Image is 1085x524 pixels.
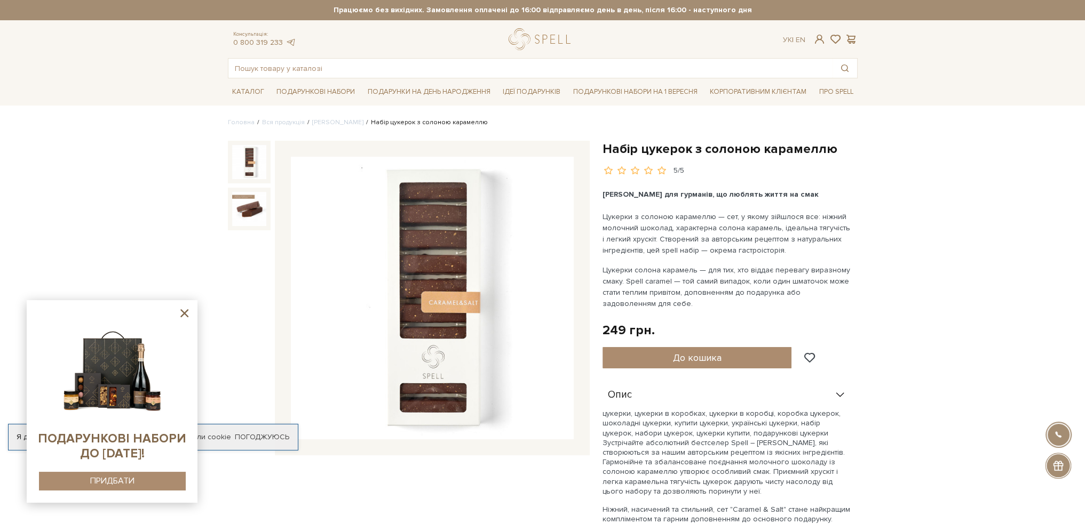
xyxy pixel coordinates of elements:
a: Корпоративним клієнтам [706,83,811,101]
a: файли cookie [183,432,231,441]
a: En [796,35,805,44]
a: 0 800 319 233 [233,38,283,47]
strong: Працюємо без вихідних. Замовлення оплачені до 16:00 відправляємо день в день, після 16:00 - насту... [228,5,858,15]
a: logo [509,28,575,50]
div: 5/5 [674,166,684,176]
div: Ук [783,35,805,45]
span: Опис [608,390,632,400]
input: Пошук товару у каталозі [228,59,833,78]
li: Набір цукерок з солоною карамеллю [363,118,488,127]
a: Каталог [228,84,268,100]
span: До кошика [673,352,722,364]
p: цукерки, цукерки в коробках, цукерки в коробці, коробка цукерок, шоколадні цукерки, купити цукерк... [603,409,851,496]
img: Набір цукерок з солоною карамеллю [232,192,266,226]
span: Консультація: [233,31,296,38]
a: Погоджуюсь [235,432,289,442]
span: Цукерки солона карамель — для тих, хто віддає перевагу виразному смаку. Spell caramel — той самий... [603,265,852,308]
span: Цукерки з солоною карамеллю — сет, у якому зійшлося все: ніжний молочний шоколад, характерна соло... [603,212,852,255]
div: 249 грн. [603,322,655,338]
button: До кошика [603,347,792,368]
h1: Набір цукерок з солоною карамеллю [603,141,858,157]
div: Я дозволяю [DOMAIN_NAME] використовувати [9,432,298,442]
a: Головна [228,118,255,126]
a: [PERSON_NAME] [312,118,363,126]
img: Набір цукерок з солоною карамеллю [232,145,266,179]
a: Подарункові набори [272,84,359,100]
button: Пошук товару у каталозі [833,59,857,78]
span: [PERSON_NAME] для гурманів, що люблять життя на смак [603,190,819,199]
p: Ніжний, насичений та стильний, сет "Caramel & Salt" стане найкращим компліментом та гарним доповн... [603,505,851,524]
a: Вся продукція [262,118,305,126]
a: Про Spell [815,84,858,100]
a: Подарунки на День народження [363,84,495,100]
a: Подарункові набори на 1 Вересня [569,83,702,101]
span: | [792,35,794,44]
a: Ідеї подарунків [498,84,565,100]
img: Набір цукерок з солоною карамеллю [291,157,574,439]
a: telegram [286,38,296,47]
